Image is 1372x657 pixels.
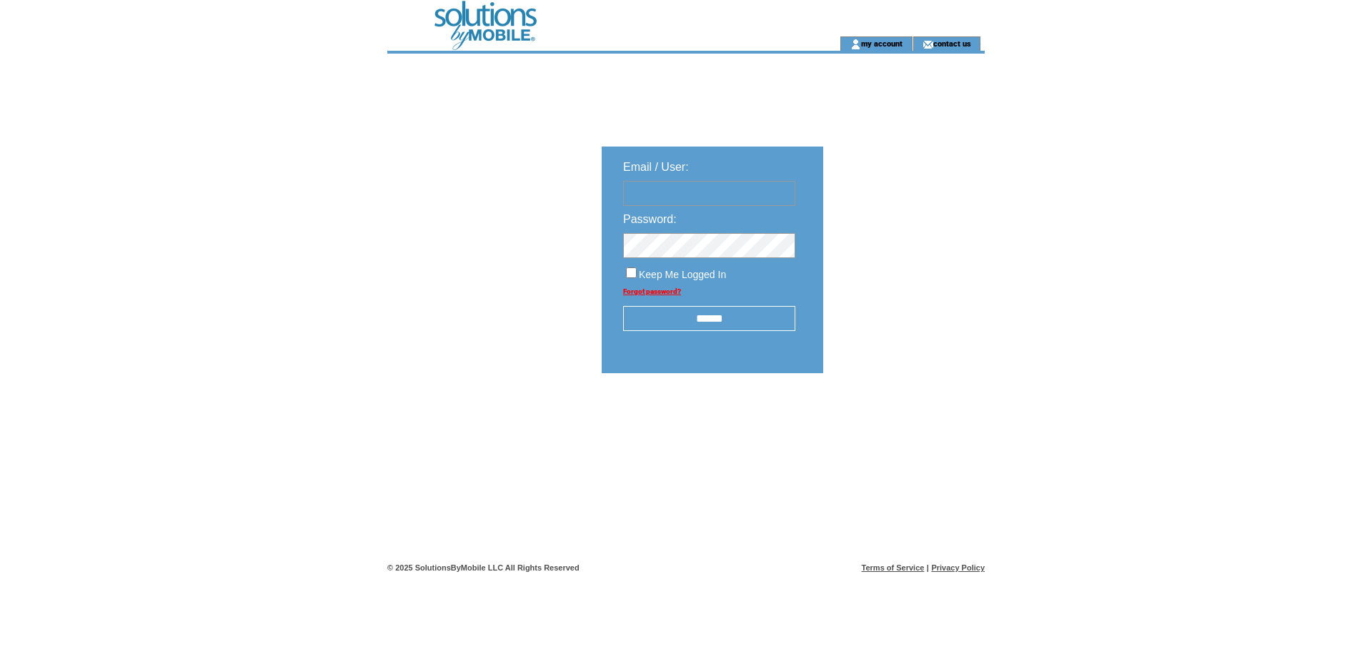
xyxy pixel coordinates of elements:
span: © 2025 SolutionsByMobile LLC All Rights Reserved [387,563,580,572]
a: Forgot password? [623,287,681,295]
a: my account [861,39,903,48]
a: contact us [933,39,971,48]
span: Keep Me Logged In [639,269,726,280]
img: account_icon.gif;jsessionid=87BF5185F7C0A8ABD290D2E38EA72FDC [850,39,861,50]
img: transparent.png;jsessionid=87BF5185F7C0A8ABD290D2E38EA72FDC [865,409,936,427]
span: | [927,563,929,572]
a: Privacy Policy [931,563,985,572]
a: Terms of Service [862,563,925,572]
span: Email / User: [623,161,689,173]
span: Password: [623,213,677,225]
img: contact_us_icon.gif;jsessionid=87BF5185F7C0A8ABD290D2E38EA72FDC [923,39,933,50]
